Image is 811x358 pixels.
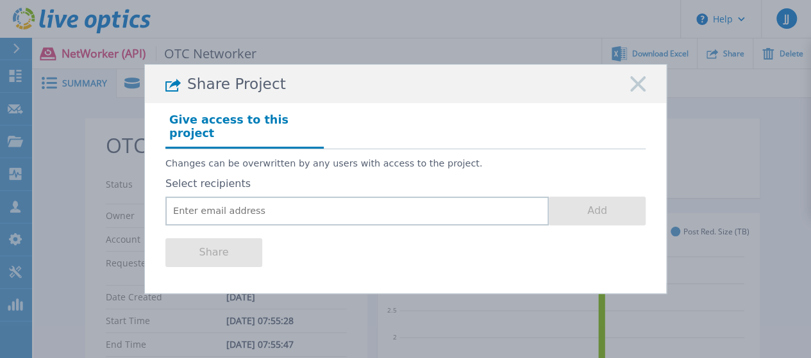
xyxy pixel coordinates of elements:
[549,197,646,225] button: Add
[187,76,286,93] span: Share Project
[165,197,549,225] input: Enter email address
[165,238,262,267] button: Share
[165,178,646,190] label: Select recipients
[165,110,324,148] h4: Give access to this project
[165,158,646,169] p: Changes can be overwritten by any users with access to the project.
